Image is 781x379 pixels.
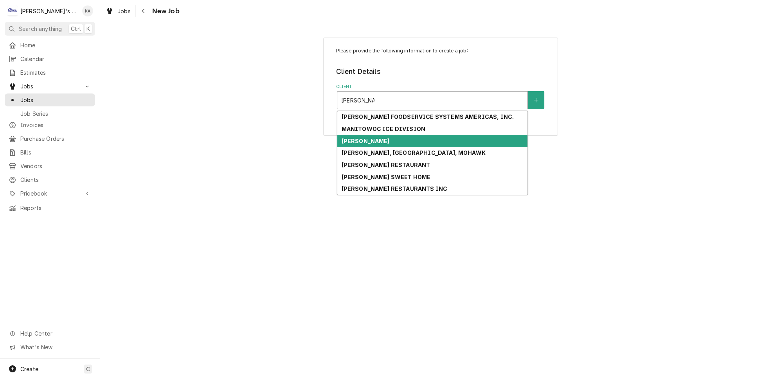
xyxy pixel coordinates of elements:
[20,176,91,184] span: Clients
[528,91,544,109] button: Create New Client
[103,5,134,18] a: Jobs
[341,138,389,144] strong: [PERSON_NAME]
[20,68,91,77] span: Estimates
[20,162,91,170] span: Vendors
[5,187,95,200] a: Go to Pricebook
[5,39,95,52] a: Home
[341,113,514,120] strong: [PERSON_NAME] FOODSERVICE SYSTEMS AMERICAS, INC.
[20,55,91,63] span: Calendar
[20,343,90,351] span: What's New
[150,6,180,16] span: New Job
[137,5,150,17] button: Navigate back
[19,25,62,33] span: Search anything
[336,66,545,77] legend: Client Details
[71,25,81,33] span: Ctrl
[534,97,538,103] svg: Create New Client
[82,5,93,16] div: Korey Austin's Avatar
[5,327,95,340] a: Go to Help Center
[336,47,545,54] p: Please provide the following information to create a job:
[5,93,95,106] a: Jobs
[336,47,545,109] div: Job Create/Update Form
[5,119,95,131] a: Invoices
[5,132,95,145] a: Purchase Orders
[20,204,91,212] span: Reports
[86,25,90,33] span: K
[336,84,545,90] label: Client
[7,5,18,16] div: Clay's Refrigeration's Avatar
[20,7,78,15] div: [PERSON_NAME]'s Refrigeration
[5,173,95,186] a: Clients
[20,366,38,372] span: Create
[20,41,91,49] span: Home
[5,52,95,65] a: Calendar
[5,107,95,120] a: Job Series
[5,160,95,172] a: Vendors
[20,189,79,198] span: Pricebook
[5,201,95,214] a: Reports
[7,5,18,16] div: C
[20,96,91,104] span: Jobs
[20,82,79,90] span: Jobs
[20,148,91,156] span: Bills
[20,135,91,143] span: Purchase Orders
[20,329,90,338] span: Help Center
[341,149,485,156] strong: [PERSON_NAME], [GEOGRAPHIC_DATA], MOHAWK
[20,121,91,129] span: Invoices
[5,146,95,159] a: Bills
[5,66,95,79] a: Estimates
[5,22,95,36] button: Search anythingCtrlK
[117,7,131,15] span: Jobs
[82,5,93,16] div: KA
[336,84,545,109] div: Client
[341,126,425,132] strong: MANITOWOC ICE DIVISION
[323,38,558,136] div: Job Create/Update
[341,185,447,192] strong: [PERSON_NAME] RESTAURANTS INC
[341,162,430,168] strong: [PERSON_NAME] RESTAURANT
[20,110,91,118] span: Job Series
[5,341,95,354] a: Go to What's New
[5,80,95,93] a: Go to Jobs
[341,174,430,180] strong: [PERSON_NAME] SWEET HOME
[86,365,90,373] span: C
